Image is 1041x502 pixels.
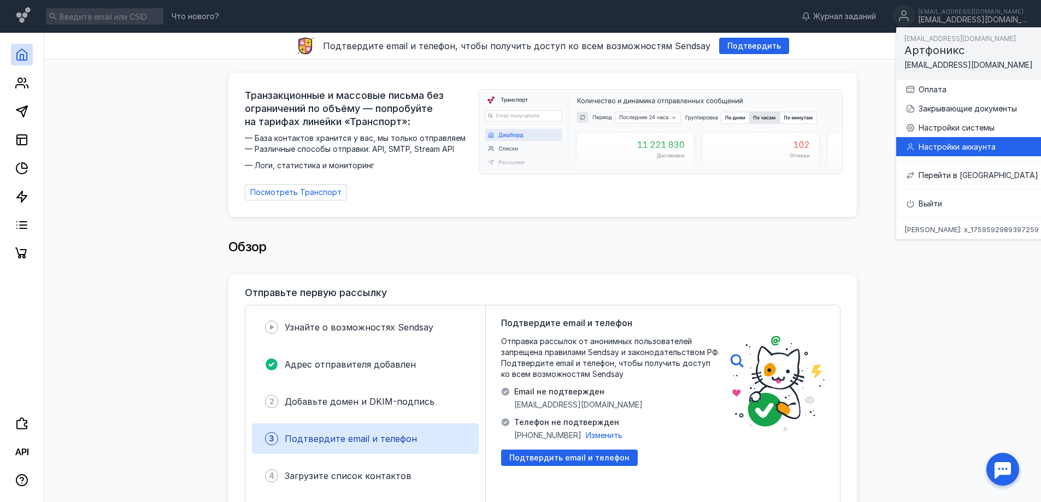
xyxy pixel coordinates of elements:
span: Подтвердите email и телефон, чтобы получить доступ ко всем возможностям Sendsay [323,40,710,51]
span: Транзакционные и массовые письма без ограничений по объёму — попробуйте на тарифах линейки «Транс... [245,89,472,128]
span: Обзор [228,239,267,255]
span: 2 [269,396,274,407]
button: Изменить [586,430,622,441]
span: Подтвердите email и телефон [501,316,632,329]
span: Добавьте домен и DKIM-подпись [285,396,434,407]
span: Подтвердить email и телефон [509,453,630,463]
span: [EMAIL_ADDRESS][DOMAIN_NAME] [904,34,1016,43]
h3: Отправьте первую рассылку [245,287,387,298]
span: — База контактов хранится у вас, мы только отправляем — Различные способы отправки: API, SMTP, St... [245,133,472,171]
span: [PERSON_NAME]: x_1759592989397259 [904,226,1039,233]
span: Адрес отправителя добавлен [285,359,416,370]
span: Подтвердите email и телефон [285,433,417,444]
a: Что нового? [166,13,225,20]
div: [EMAIL_ADDRESS][DOMAIN_NAME] [918,8,1027,15]
a: Журнал заданий [796,11,881,22]
input: Введите email или CSID [46,8,163,25]
span: [EMAIL_ADDRESS][DOMAIN_NAME] [904,60,1033,69]
a: Посмотреть Транспорт [245,184,347,200]
span: Посмотреть Транспорт [250,188,342,197]
span: Email не подтвержден [514,386,643,397]
span: Изменить [586,430,622,440]
span: Подтвердить [727,42,781,51]
span: Что нового? [172,13,219,20]
button: Подтвердить [719,38,789,54]
span: Узнайте о возможностях Sendsay [285,322,433,333]
span: Загрузите список контактов [285,470,411,481]
span: [EMAIL_ADDRESS][DOMAIN_NAME] [514,399,643,410]
button: Подтвердить email и телефон [501,450,638,466]
img: poster [731,336,825,432]
div: [EMAIL_ADDRESS][DOMAIN_NAME] [918,15,1027,25]
img: dashboard-transport-banner [479,90,842,174]
span: Артфоникс [904,44,964,57]
span: [PHONE_NUMBER] [514,430,581,441]
span: Отправка рассылок от анонимных пользователей запрещена правилами Sendsay и законодательством РФ. ... [501,336,720,380]
span: 3 [269,433,274,444]
span: Журнал заданий [813,11,876,22]
span: Телефон не подтвержден [514,417,622,428]
span: 4 [269,470,274,481]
